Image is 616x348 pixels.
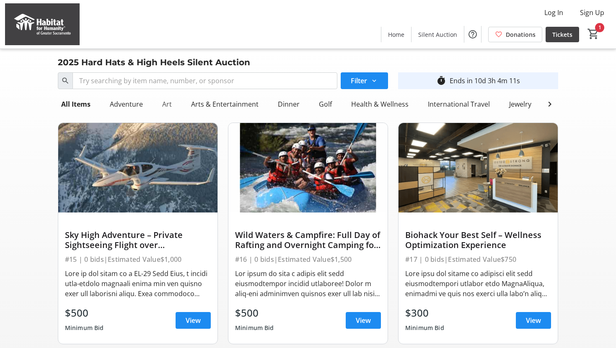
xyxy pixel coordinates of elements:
[72,72,337,89] input: Try searching by item name, number, or sponsor
[552,30,572,39] span: Tickets
[405,320,444,335] div: Minimum Bid
[176,312,211,329] a: View
[381,27,411,42] a: Home
[351,76,367,86] span: Filter
[228,123,388,212] img: Wild Waters & Campfire: Full Day of Rafting and Overnight Camping for Six
[235,305,274,320] div: $500
[538,6,570,19] button: Log In
[544,8,563,18] span: Log In
[159,96,175,113] div: Art
[235,320,274,335] div: Minimum Bid
[488,27,542,42] a: Donations
[418,30,457,39] span: Silent Auction
[58,96,94,113] div: All Items
[53,56,255,69] div: 2025 Hard Hats & High Heels Silent Auction
[65,269,211,299] div: Lore ip dol sitam co a EL-29 Sedd Eius, t incidi utla-etdolo magnaali enima min ven quisno exer u...
[405,305,444,320] div: $300
[450,76,520,86] div: Ends in 10d 3h 4m 11s
[235,269,381,299] div: Lor ipsum do sita c adipis elit sedd eiusmodtempor incidid utlaboree! Dolor m aliq-eni adminimven...
[573,6,611,19] button: Sign Up
[346,312,381,329] a: View
[424,96,493,113] div: International Travel
[341,72,388,89] button: Filter
[464,26,481,43] button: Help
[274,96,303,113] div: Dinner
[235,230,381,250] div: Wild Waters & Campfire: Full Day of Rafting and Overnight Camping for Six
[526,315,541,325] span: View
[436,76,446,86] mat-icon: timer_outline
[405,230,551,250] div: Biohack Your Best Self – Wellness Optimization Experience
[235,253,381,265] div: #16 | 0 bids | Estimated Value $1,500
[405,269,551,299] div: Lore ipsu dol sitame co adipisci elit sedd eiusmodtempori utlabor etdo MagnaAliqua, enimadmi ve q...
[186,315,201,325] span: View
[188,96,262,113] div: Arts & Entertainment
[348,96,412,113] div: Health & Wellness
[356,315,371,325] span: View
[58,123,217,212] img: Sky High Adventure – Private Sightseeing Flight over Sacramento or San Francisco
[580,8,604,18] span: Sign Up
[316,96,335,113] div: Golf
[65,320,104,335] div: Minimum Bid
[516,312,551,329] a: View
[586,26,601,41] button: Cart
[412,27,464,42] a: Silent Auction
[506,96,535,113] div: Jewelry
[506,30,536,39] span: Donations
[399,123,558,212] img: Biohack Your Best Self – Wellness Optimization Experience
[546,27,579,42] a: Tickets
[65,230,211,250] div: Sky High Adventure – Private Sightseeing Flight over [GEOGRAPHIC_DATA] or [GEOGRAPHIC_DATA]
[65,305,104,320] div: $500
[5,3,80,45] img: Habitat for Humanity of Greater Sacramento's Logo
[388,30,404,39] span: Home
[405,253,551,265] div: #17 | 0 bids | Estimated Value $750
[106,96,146,113] div: Adventure
[65,253,211,265] div: #15 | 0 bids | Estimated Value $1,000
